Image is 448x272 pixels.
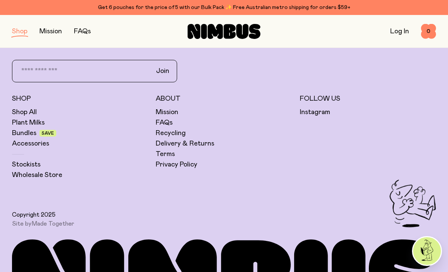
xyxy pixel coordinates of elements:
[12,220,74,227] span: Site by
[12,211,56,218] span: Copyright 2025
[12,139,49,148] a: Accessories
[156,150,175,159] a: Terms
[12,108,37,117] a: Shop All
[12,160,41,169] a: Stockists
[150,63,175,79] button: Join
[413,237,441,265] img: agent
[12,129,36,138] a: Bundles
[156,118,173,127] a: FAQs
[300,108,330,117] a: Instagram
[300,94,436,103] h5: Follow Us
[32,221,74,227] a: Made Together
[12,94,148,103] h5: Shop
[42,131,54,135] span: Save
[156,160,197,169] a: Privacy Policy
[390,28,409,35] a: Log In
[12,3,436,12] div: Get 6 pouches for the price of 5 with our Bulk Pack ✨ Free Australian metro shipping for orders $59+
[156,129,186,138] a: Recycling
[156,94,292,103] h5: About
[12,118,45,127] a: Plant Milks
[156,139,214,148] a: Delivery & Returns
[156,108,178,117] a: Mission
[12,171,62,180] a: Wholesale Store
[421,24,436,39] button: 0
[39,28,62,35] a: Mission
[74,28,91,35] a: FAQs
[156,67,169,76] span: Join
